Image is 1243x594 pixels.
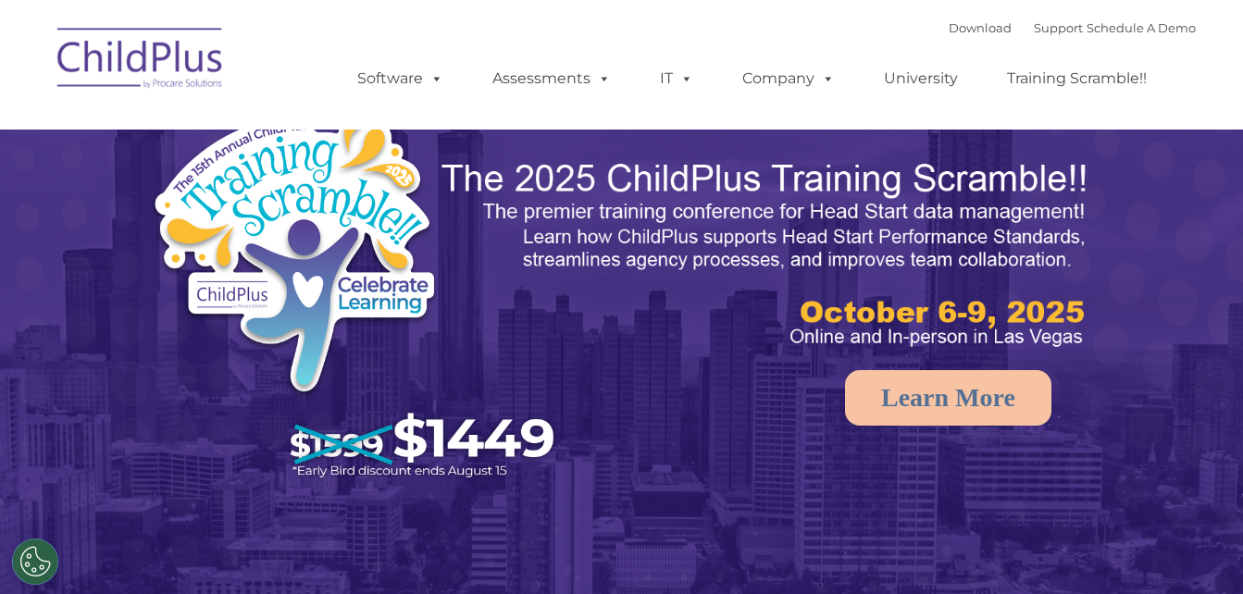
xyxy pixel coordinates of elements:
[988,60,1165,97] a: Training Scramble!!
[474,60,629,97] a: Assessments
[949,20,1196,35] font: |
[641,60,712,97] a: IT
[1034,20,1083,35] a: Support
[339,60,462,97] a: Software
[949,20,1012,35] a: Download
[845,370,1051,426] a: Learn More
[724,60,853,97] a: Company
[12,538,58,585] button: Cookies Settings
[48,15,233,107] img: ChildPlus by Procare Solutions
[865,60,976,97] a: University
[1087,20,1196,35] a: Schedule A Demo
